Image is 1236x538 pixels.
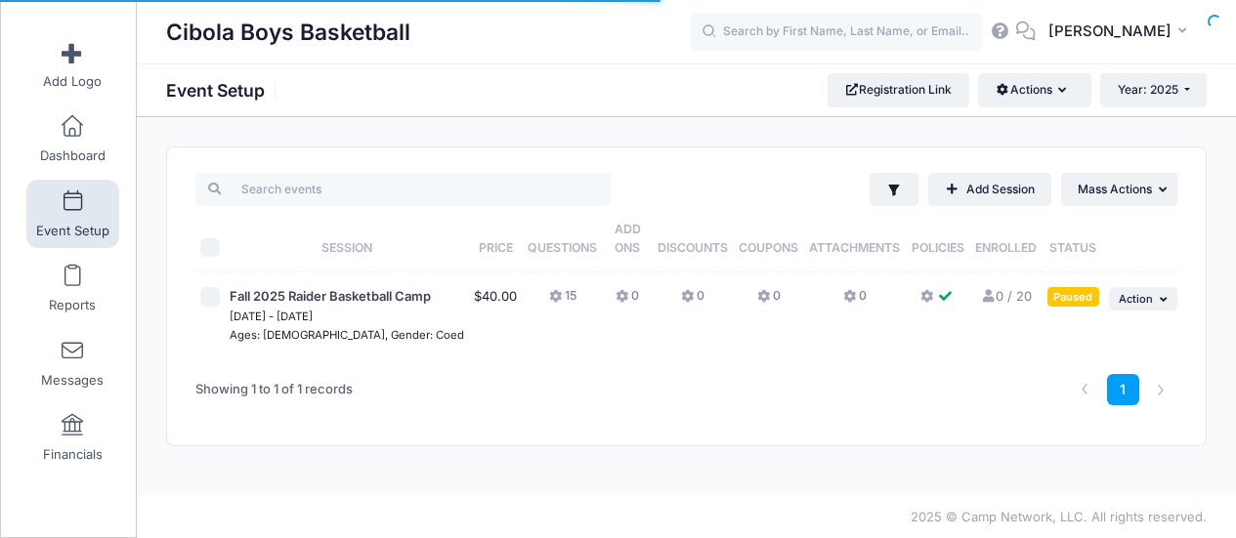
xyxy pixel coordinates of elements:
a: Add Logo [26,30,119,99]
th: Policies [906,206,969,272]
a: Event Setup [26,180,119,248]
th: Discounts [652,206,733,272]
th: Session [225,206,469,272]
span: Action [1119,292,1153,306]
span: Mass Actions [1078,182,1152,196]
h1: Event Setup [166,80,281,101]
a: Messages [26,329,119,397]
span: Add Logo [43,73,102,90]
span: Reports [49,298,96,314]
th: Coupons [734,206,804,272]
span: Messages [41,372,104,389]
button: [PERSON_NAME] [1036,10,1207,55]
span: Questions [528,240,597,255]
span: Fall 2025 Raider Basketball Camp [230,288,431,304]
small: [DATE] - [DATE] [230,310,313,323]
span: Attachments [809,240,900,255]
span: Financials [43,447,103,464]
a: Registration Link [828,73,969,106]
button: Mass Actions [1061,173,1177,206]
button: Action [1109,287,1177,310]
a: 0 / 20 [980,288,1032,304]
button: Actions [978,73,1090,106]
input: Search by First Name, Last Name, or Email... [690,13,983,52]
th: Attachments [804,206,906,272]
span: Add Ons [615,222,641,255]
button: Year: 2025 [1100,73,1207,106]
div: Showing 1 to 1 of 1 records [195,367,353,412]
input: Search events [195,173,611,206]
a: Add Session [928,173,1051,206]
th: Price [469,206,523,272]
span: 2025 © Camp Network, LLC. All rights reserved. [911,509,1207,524]
th: Enrolled [969,206,1042,272]
span: Dashboard [40,148,106,165]
span: Coupons [739,240,798,255]
span: Discounts [658,240,728,255]
button: 0 [681,287,704,315]
button: 0 [616,287,639,315]
button: 0 [843,287,867,315]
a: Dashboard [26,104,119,173]
small: Ages: [DEMOGRAPHIC_DATA], Gender: Coed [230,328,464,342]
th: Status [1043,206,1104,272]
div: Paused [1047,287,1099,306]
span: Policies [912,240,964,255]
span: Event Setup [36,223,109,239]
a: Financials [26,403,119,472]
td: $40.00 [469,272,523,359]
button: 0 [757,287,781,315]
span: Year: 2025 [1118,82,1178,97]
button: 15 [549,287,576,315]
th: Add Ons [603,206,652,272]
h1: Cibola Boys Basketball [166,10,410,55]
a: Reports [26,254,119,322]
span: [PERSON_NAME] [1048,21,1172,42]
a: 1 [1107,374,1139,406]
